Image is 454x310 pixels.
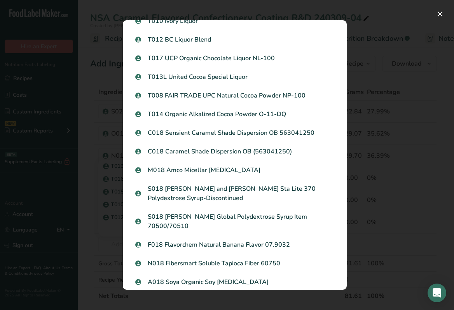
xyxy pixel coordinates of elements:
p: T017 UCP Organic Chocolate Liquor NL-100 [135,54,334,63]
p: T012 BC Liquor Blend [135,35,334,44]
p: T010 Ivory Liquor [135,16,334,26]
p: T013L United Cocoa Special Liquor [135,72,334,82]
p: A018 Soya Organic Soy [MEDICAL_DATA] [135,277,334,287]
p: S018 [PERSON_NAME] Global Polydextrose Syrup Item 70500/70510 [135,212,334,231]
p: C018 Sensient Caramel Shade Dispersion OB 563041250 [135,128,334,138]
p: S018 [PERSON_NAME] and [PERSON_NAME] Sta Lite 370 Polydextrose Syrup-Discontinued [135,184,334,203]
p: T014 Organic Alkalized Cocoa Powder O-11-DQ [135,110,334,119]
p: N018 Fibersmart Soluble Tapioca Fiber 60750 [135,259,334,268]
p: T008 FAIR TRADE UPC Natural Cocoa Powder NP-100 [135,91,334,100]
div: Open Intercom Messenger [428,284,446,302]
p: M018 Amco Micellar [MEDICAL_DATA] [135,165,334,175]
p: C018 Caramel Shade Dispersion OB (563041250) [135,147,334,156]
p: F018 Flavorchem Natural Banana Flavor 07.9032 [135,240,334,249]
